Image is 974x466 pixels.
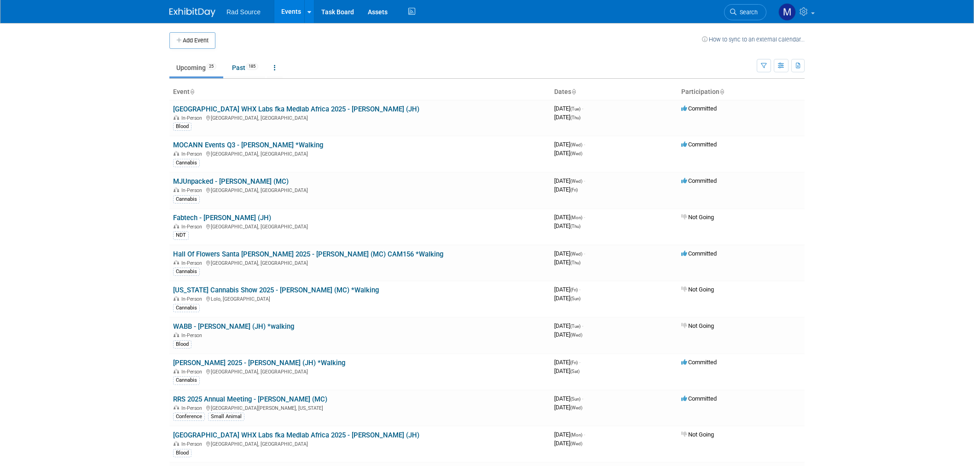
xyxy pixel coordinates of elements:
span: (Thu) [570,260,580,265]
span: (Wed) [570,179,582,184]
span: - [584,250,585,257]
span: [DATE] [554,440,582,447]
span: (Wed) [570,142,582,147]
span: In-Person [181,224,205,230]
span: - [579,286,580,293]
img: In-Person Event [174,369,179,373]
div: [GEOGRAPHIC_DATA], [GEOGRAPHIC_DATA] [173,440,547,447]
span: - [582,322,583,329]
span: [DATE] [554,331,582,338]
a: [US_STATE] Cannabis Show 2025 - [PERSON_NAME] (MC) *Walking [173,286,379,294]
span: [DATE] [554,367,580,374]
a: Upcoming25 [169,59,223,76]
th: Dates [551,84,678,100]
div: NDT [173,231,189,239]
a: Hall Of Flowers Santa [PERSON_NAME] 2025 - [PERSON_NAME] (MC) CAM156 *Walking [173,250,443,258]
span: In-Person [181,405,205,411]
span: [DATE] [554,177,585,184]
a: MOCANN Events Q3 - [PERSON_NAME] *Walking [173,141,323,149]
span: - [582,105,583,112]
span: (Mon) [570,432,582,437]
span: In-Person [181,187,205,193]
span: Committed [681,395,717,402]
span: (Wed) [570,332,582,338]
span: (Tue) [570,106,580,111]
a: Past185 [225,59,265,76]
span: [DATE] [554,105,583,112]
span: Committed [681,141,717,148]
div: [GEOGRAPHIC_DATA], [GEOGRAPHIC_DATA] [173,222,547,230]
img: In-Person Event [174,405,179,410]
span: Not Going [681,431,714,438]
img: In-Person Event [174,296,179,301]
span: - [584,431,585,438]
span: [DATE] [554,431,585,438]
span: Rad Source [226,8,261,16]
span: [DATE] [554,214,585,221]
span: In-Person [181,332,205,338]
span: [DATE] [554,359,580,366]
div: Blood [173,449,191,457]
span: (Wed) [570,151,582,156]
span: - [584,141,585,148]
span: [DATE] [554,150,582,157]
div: Cannabis [173,159,200,167]
div: [GEOGRAPHIC_DATA], [GEOGRAPHIC_DATA] [173,114,547,121]
img: In-Person Event [174,224,179,228]
span: - [584,177,585,184]
span: (Sun) [570,296,580,301]
span: In-Person [181,260,205,266]
span: [DATE] [554,295,580,302]
span: Committed [681,105,717,112]
a: Fabtech - [PERSON_NAME] (JH) [173,214,271,222]
span: (Fri) [570,187,578,192]
span: 185 [246,63,258,70]
span: - [584,214,585,221]
span: Not Going [681,214,714,221]
div: Cannabis [173,195,200,204]
div: Lolo, [GEOGRAPHIC_DATA] [173,295,547,302]
span: [DATE] [554,250,585,257]
th: Participation [678,84,805,100]
span: In-Person [181,441,205,447]
span: (Sat) [570,369,580,374]
span: Committed [681,359,717,366]
span: Not Going [681,322,714,329]
div: Blood [173,340,191,349]
span: [DATE] [554,141,585,148]
span: [DATE] [554,404,582,411]
div: [GEOGRAPHIC_DATA], [GEOGRAPHIC_DATA] [173,186,547,193]
img: In-Person Event [174,151,179,156]
div: Cannabis [173,376,200,384]
div: Small Animal [208,413,244,421]
img: Melissa Conboy [778,3,796,21]
span: (Wed) [570,251,582,256]
span: Not Going [681,286,714,293]
img: In-Person Event [174,187,179,192]
span: Committed [681,177,717,184]
span: (Thu) [570,224,580,229]
span: (Thu) [570,115,580,120]
div: Conference [173,413,205,421]
span: [DATE] [554,286,580,293]
span: (Wed) [570,405,582,410]
img: In-Person Event [174,441,179,446]
button: Add Event [169,32,215,49]
div: Cannabis [173,304,200,312]
a: Search [724,4,766,20]
span: - [582,395,583,402]
span: [DATE] [554,259,580,266]
span: In-Person [181,369,205,375]
span: (Tue) [570,324,580,329]
img: In-Person Event [174,260,179,265]
a: [GEOGRAPHIC_DATA] WHX Labs fka Medlab Africa 2025 - [PERSON_NAME] (JH) [173,431,419,439]
a: How to sync to an external calendar... [702,36,805,43]
span: - [579,359,580,366]
span: 25 [206,63,216,70]
span: (Mon) [570,215,582,220]
a: Sort by Participation Type [719,88,724,95]
a: [PERSON_NAME] 2025 - [PERSON_NAME] (JH) *Walking [173,359,345,367]
div: [GEOGRAPHIC_DATA], [GEOGRAPHIC_DATA] [173,259,547,266]
span: [DATE] [554,222,580,229]
span: [DATE] [554,395,583,402]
